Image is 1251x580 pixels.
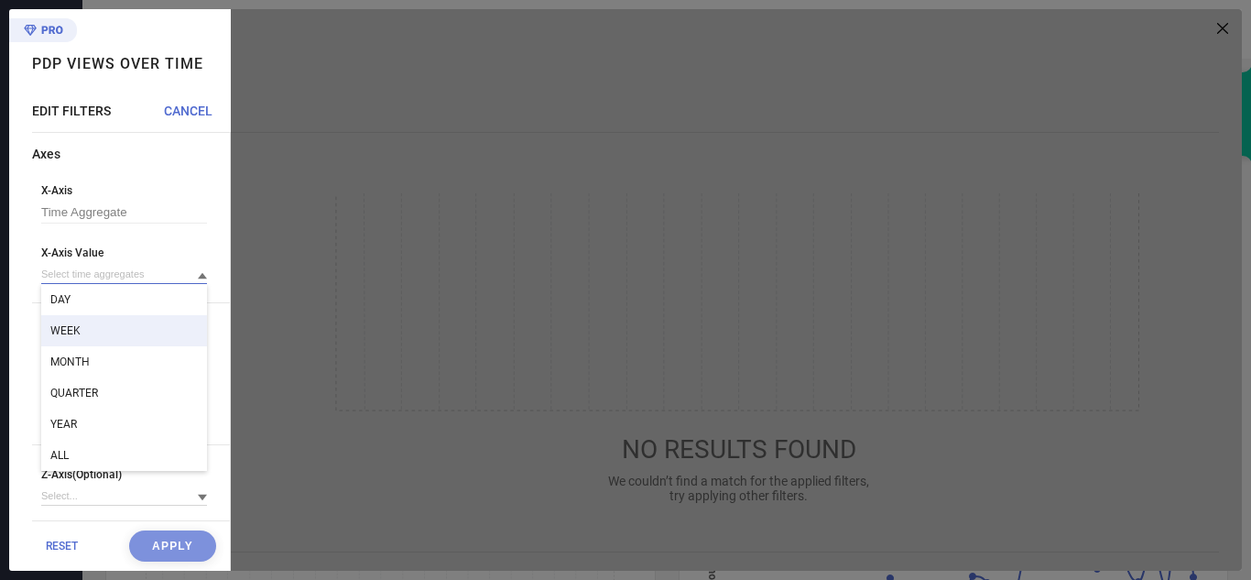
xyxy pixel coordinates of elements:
[32,55,203,72] h1: PDP Views over time
[41,284,207,315] div: DAY
[41,265,207,284] input: Select time aggregates
[50,418,77,431] span: YEAR
[41,440,207,471] div: ALL
[41,378,207,409] div: QUARTER
[50,324,81,337] span: WEEK
[41,184,207,197] span: X-Axis
[50,387,98,399] span: QUARTER
[41,468,207,481] span: Z-Axis(Optional)
[41,246,207,259] span: X-Axis Value
[41,409,207,440] div: YEAR
[50,356,90,368] span: MONTH
[32,147,230,161] div: Axes
[32,104,111,118] span: EDIT FILTERS
[50,449,69,462] span: ALL
[164,104,212,118] span: CANCEL
[41,346,207,378] div: MONTH
[50,293,71,306] span: DAY
[41,315,207,346] div: WEEK
[46,540,78,553] span: RESET
[41,487,207,506] input: Select...
[9,18,77,46] div: Premium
